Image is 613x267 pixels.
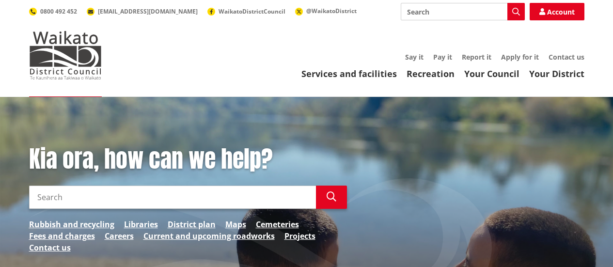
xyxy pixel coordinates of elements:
a: Contact us [549,52,584,62]
a: 0800 492 452 [29,7,77,16]
a: Services and facilities [301,68,397,79]
a: Pay it [433,52,452,62]
h1: Kia ora, how can we help? [29,145,347,173]
a: Careers [105,230,134,242]
a: Fees and charges [29,230,95,242]
a: Rubbish and recycling [29,219,114,230]
a: Your District [529,68,584,79]
span: @WaikatoDistrict [306,7,357,15]
a: District plan [168,219,216,230]
span: [EMAIL_ADDRESS][DOMAIN_NAME] [98,7,198,16]
a: Report it [462,52,491,62]
a: WaikatoDistrictCouncil [207,7,285,16]
a: Libraries [124,219,158,230]
input: Search input [29,186,316,209]
a: Contact us [29,242,71,253]
a: Say it [405,52,424,62]
a: Cemeteries [256,219,299,230]
img: Waikato District Council - Te Kaunihera aa Takiwaa o Waikato [29,31,102,79]
span: WaikatoDistrictCouncil [219,7,285,16]
a: [EMAIL_ADDRESS][DOMAIN_NAME] [87,7,198,16]
a: Your Council [464,68,519,79]
span: 0800 492 452 [40,7,77,16]
a: Apply for it [501,52,539,62]
a: Account [530,3,584,20]
a: Recreation [407,68,455,79]
a: @WaikatoDistrict [295,7,357,15]
a: Projects [284,230,315,242]
a: Maps [225,219,246,230]
input: Search input [401,3,525,20]
a: Current and upcoming roadworks [143,230,275,242]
